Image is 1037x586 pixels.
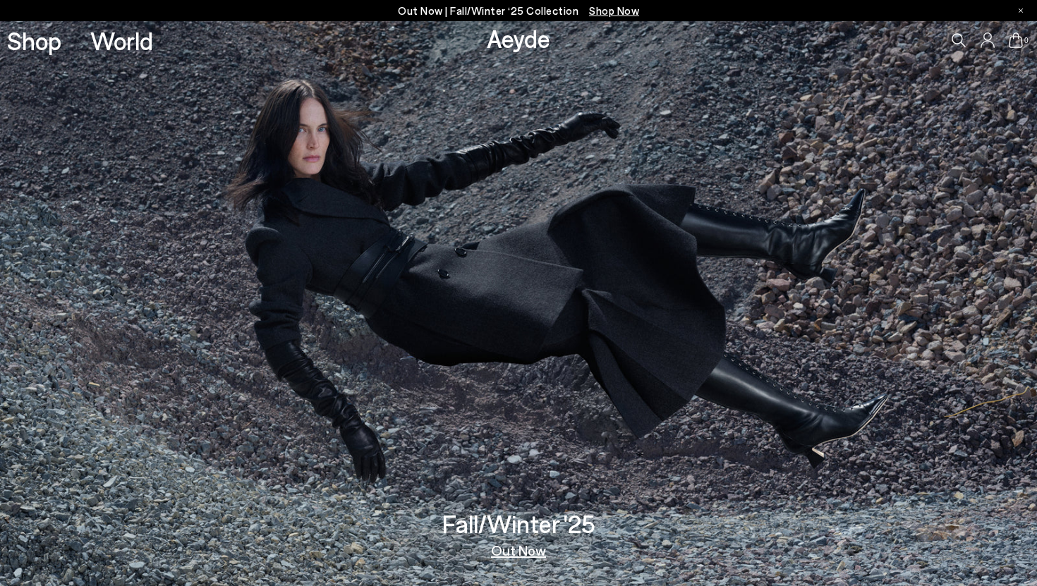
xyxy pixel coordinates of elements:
[589,4,639,17] span: Navigate to /collections/new-in
[487,23,550,53] a: Aeyde
[7,28,61,53] a: Shop
[90,28,153,53] a: World
[1023,37,1030,44] span: 0
[491,543,546,557] a: Out Now
[398,2,639,20] p: Out Now | Fall/Winter ‘25 Collection
[442,511,595,536] h3: Fall/Winter '25
[1009,32,1023,48] a: 0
